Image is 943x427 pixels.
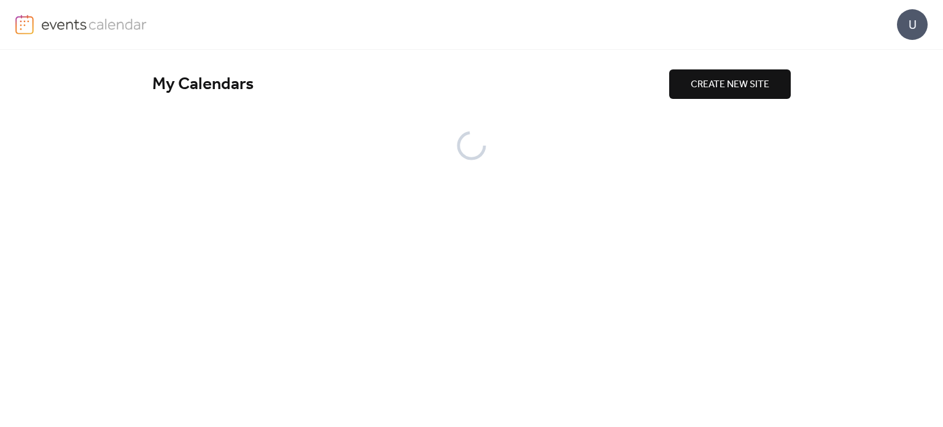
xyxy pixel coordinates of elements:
[897,9,928,40] div: U
[152,74,669,95] div: My Calendars
[691,77,769,92] span: CREATE NEW SITE
[41,15,147,33] img: logo-type
[15,15,34,34] img: logo
[669,69,791,99] button: CREATE NEW SITE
